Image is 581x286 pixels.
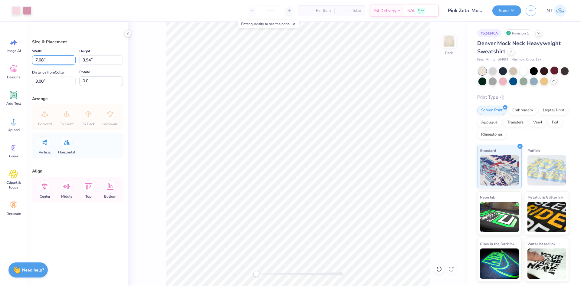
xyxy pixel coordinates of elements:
label: Height [79,48,90,55]
img: Glow in the Dark Ink [480,248,519,279]
span: Neon Ink [480,194,495,200]
strong: Need help? [22,267,44,273]
span: N/A [407,8,415,14]
div: Size & Placement [32,39,123,45]
div: Transfers [503,118,527,127]
span: Horizontal [58,150,75,155]
div: Accessibility label [253,271,259,277]
input: Untitled Design [443,5,488,17]
div: Enter quantity to see the price. [238,20,299,28]
div: Foil [548,118,562,127]
img: Metallic & Glitter Ink [527,202,566,232]
span: NT [547,7,553,14]
div: Print Type [477,94,569,101]
span: # FP94 [498,57,508,62]
label: Rotate [79,68,90,76]
span: Free [418,8,424,13]
span: Per Item [316,8,331,14]
div: Digital Print [539,106,568,115]
span: Est. Delivery [373,8,396,14]
span: Fresh Prints [477,57,495,62]
div: Revision 1 [504,29,532,37]
span: Add Text [6,101,21,106]
a: NT [544,5,569,17]
span: Decorate [6,211,21,216]
span: Center [40,194,50,199]
span: Designs [7,75,20,80]
span: Water based Ink [527,241,555,247]
div: Arrange [32,96,123,102]
span: – – [302,8,314,14]
label: Distance from Collar [32,69,65,76]
img: Standard [480,155,519,186]
span: – – [338,8,350,14]
button: Save [492,5,521,16]
span: Middle [61,194,72,199]
div: Rhinestones [477,130,507,139]
div: Back [445,50,453,56]
span: Top [85,194,91,199]
div: # 524340A [477,29,501,37]
div: Vinyl [529,118,546,127]
span: Greek [9,154,18,159]
span: Total [352,8,361,14]
span: Standard [480,147,496,154]
img: Puff Ink [527,155,566,186]
span: Metallic & Glitter Ink [527,194,563,200]
img: Water based Ink [527,248,566,279]
img: Back [443,35,455,47]
div: Applique [477,118,501,127]
span: Glow in the Dark Ink [480,241,514,247]
span: Minimum Order: 12 + [511,57,542,62]
span: Puff Ink [527,147,540,154]
span: Denver Mock Neck Heavyweight Sweatshirt [477,40,561,55]
img: Nestor Talens [554,5,566,17]
span: Image AI [7,48,21,53]
span: Vertical [39,150,51,155]
div: Align [32,168,123,174]
span: Upload [8,127,20,132]
img: Neon Ink [480,202,519,232]
div: Embroidery [508,106,537,115]
span: Bottom [104,194,116,199]
div: Screen Print [477,106,507,115]
input: – – [259,5,282,16]
span: Clipart & logos [4,180,24,190]
label: Width [32,48,42,55]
